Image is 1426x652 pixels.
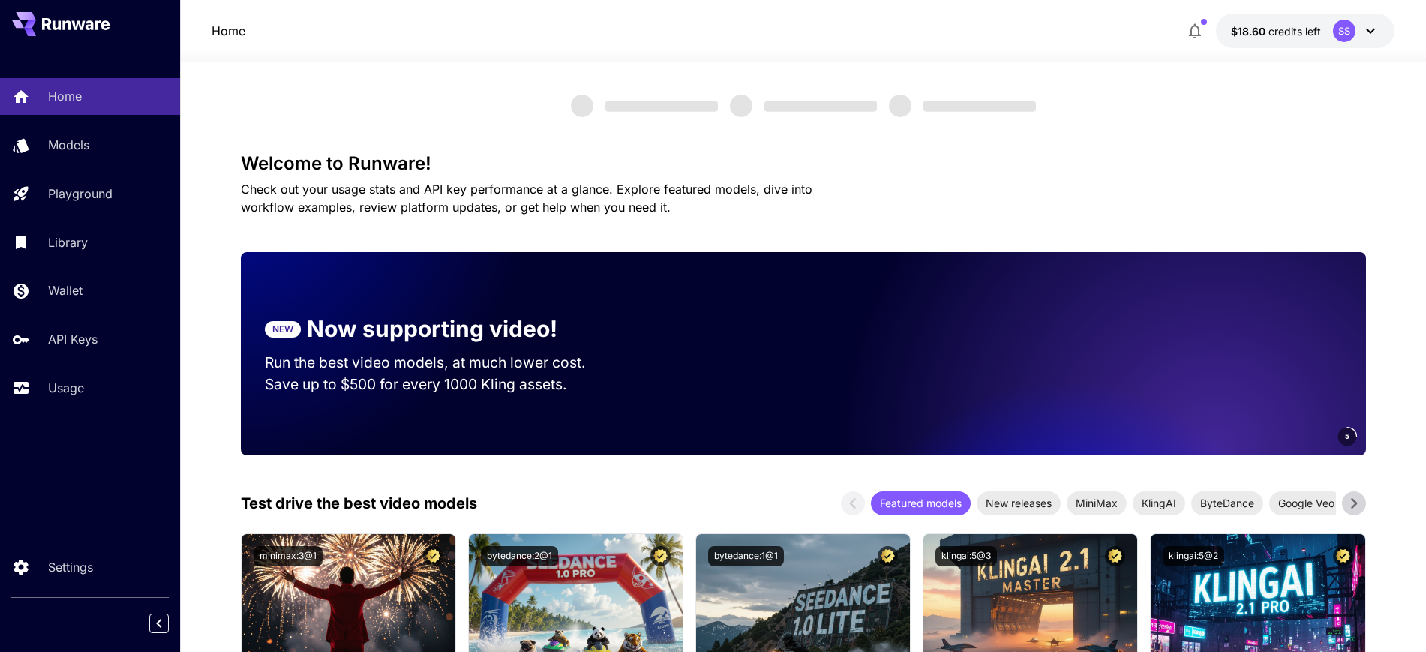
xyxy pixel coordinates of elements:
[871,491,971,515] div: Featured models
[1345,431,1349,442] span: 5
[48,558,93,576] p: Settings
[1191,491,1263,515] div: ByteDance
[977,491,1061,515] div: New releases
[1268,25,1321,38] span: credits left
[481,546,558,566] button: bytedance:2@1
[307,312,557,346] p: Now supporting video!
[212,22,245,40] a: Home
[212,22,245,40] nav: breadcrumb
[650,546,671,566] button: Certified Model – Vetted for best performance and includes a commercial license.
[241,492,477,515] p: Test drive the best video models
[423,546,443,566] button: Certified Model – Vetted for best performance and includes a commercial license.
[241,153,1366,174] h3: Welcome to Runware!
[272,323,293,336] p: NEW
[1163,546,1224,566] button: klingai:5@2
[1333,20,1355,42] div: SS
[1231,23,1321,39] div: $18.60482
[1231,25,1268,38] span: $18.60
[48,379,84,397] p: Usage
[48,330,98,348] p: API Keys
[1133,491,1185,515] div: KlingAI
[254,546,323,566] button: minimax:3@1
[48,185,113,203] p: Playground
[1333,546,1353,566] button: Certified Model – Vetted for best performance and includes a commercial license.
[48,136,89,154] p: Models
[1067,495,1127,511] span: MiniMax
[161,610,180,637] div: Collapse sidebar
[1269,495,1343,511] span: Google Veo
[1133,495,1185,511] span: KlingAI
[48,281,83,299] p: Wallet
[871,495,971,511] span: Featured models
[48,233,88,251] p: Library
[149,614,169,633] button: Collapse sidebar
[241,182,812,215] span: Check out your usage stats and API key performance at a glance. Explore featured models, dive int...
[48,87,82,105] p: Home
[1269,491,1343,515] div: Google Veo
[1105,546,1125,566] button: Certified Model – Vetted for best performance and includes a commercial license.
[708,546,784,566] button: bytedance:1@1
[1216,14,1394,48] button: $18.60482SS
[878,546,898,566] button: Certified Model – Vetted for best performance and includes a commercial license.
[977,495,1061,511] span: New releases
[265,374,614,395] p: Save up to $500 for every 1000 Kling assets.
[1067,491,1127,515] div: MiniMax
[1191,495,1263,511] span: ByteDance
[265,352,614,374] p: Run the best video models, at much lower cost.
[935,546,997,566] button: klingai:5@3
